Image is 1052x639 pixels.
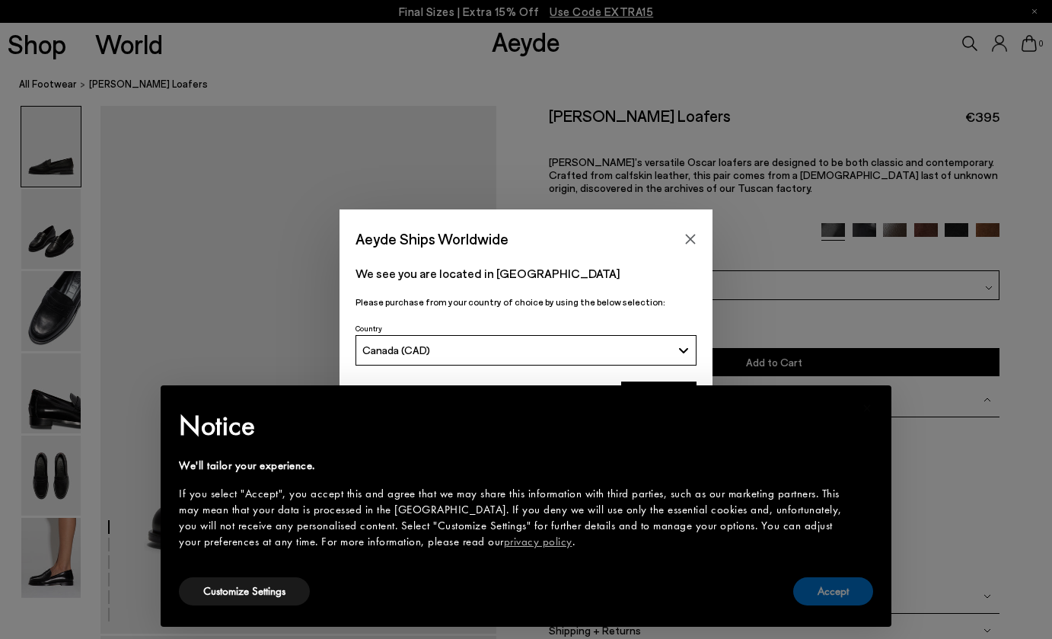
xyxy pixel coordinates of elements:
div: If you select "Accept", you accept this and agree that we may share this information with third p... [179,486,849,550]
button: Close this notice [849,390,885,427]
span: Country [355,324,382,333]
h2: Notice [179,406,849,446]
span: Canada (CAD) [362,343,430,356]
button: Customize Settings [179,577,310,605]
a: privacy policy [504,534,572,549]
p: We see you are located in [GEOGRAPHIC_DATA] [355,264,697,283]
button: Accept [793,577,873,605]
p: Please purchase from your country of choice by using the below selection: [355,295,697,309]
div: We'll tailor your experience. [179,458,849,474]
span: × [862,396,872,420]
span: Aeyde Ships Worldwide [355,225,508,252]
button: Close [679,228,702,251]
